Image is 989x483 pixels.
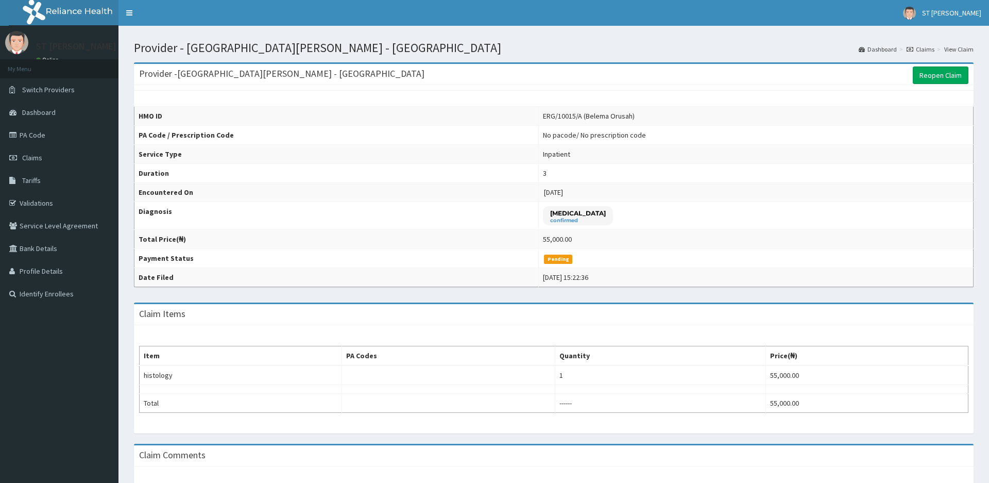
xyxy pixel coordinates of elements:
[22,108,56,117] span: Dashboard
[134,230,539,249] th: Total Price(₦)
[140,346,342,366] th: Item
[5,31,28,54] img: User Image
[543,149,570,159] div: Inpatient
[543,111,635,121] div: ERG/10015/A (Belema Orusah)
[139,309,185,319] h3: Claim Items
[903,7,916,20] img: User Image
[139,451,206,460] h3: Claim Comments
[907,45,934,54] a: Claims
[550,218,606,223] small: confirmed
[922,8,981,18] span: ST [PERSON_NAME]
[555,365,766,385] td: 1
[543,234,572,244] div: 55,000.00
[555,346,766,366] th: Quantity
[22,153,42,162] span: Claims
[134,183,539,202] th: Encountered On
[544,188,563,197] span: [DATE]
[543,272,588,282] div: [DATE] 15:22:36
[944,45,974,54] a: View Claim
[544,255,572,264] span: Pending
[555,394,766,413] td: ------
[134,202,539,230] th: Diagnosis
[134,249,539,268] th: Payment Status
[134,268,539,287] th: Date Filed
[22,85,75,94] span: Switch Providers
[134,164,539,183] th: Duration
[134,145,539,164] th: Service Type
[139,69,424,78] h3: Provider - [GEOGRAPHIC_DATA][PERSON_NAME] - [GEOGRAPHIC_DATA]
[134,126,539,145] th: PA Code / Prescription Code
[36,56,61,63] a: Online
[140,365,342,385] td: histology
[859,45,897,54] a: Dashboard
[766,394,968,413] td: 55,000.00
[342,346,555,366] th: PA Codes
[550,209,606,218] p: [MEDICAL_DATA]
[766,365,968,385] td: 55,000.00
[36,42,116,51] p: ST [PERSON_NAME]
[134,107,539,126] th: HMO ID
[543,130,646,140] div: No pacode / No prescription code
[22,176,41,185] span: Tariffs
[766,346,968,366] th: Price(₦)
[913,66,968,84] a: Reopen Claim
[543,168,547,178] div: 3
[140,394,342,413] td: Total
[134,41,974,55] h1: Provider - [GEOGRAPHIC_DATA][PERSON_NAME] - [GEOGRAPHIC_DATA]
